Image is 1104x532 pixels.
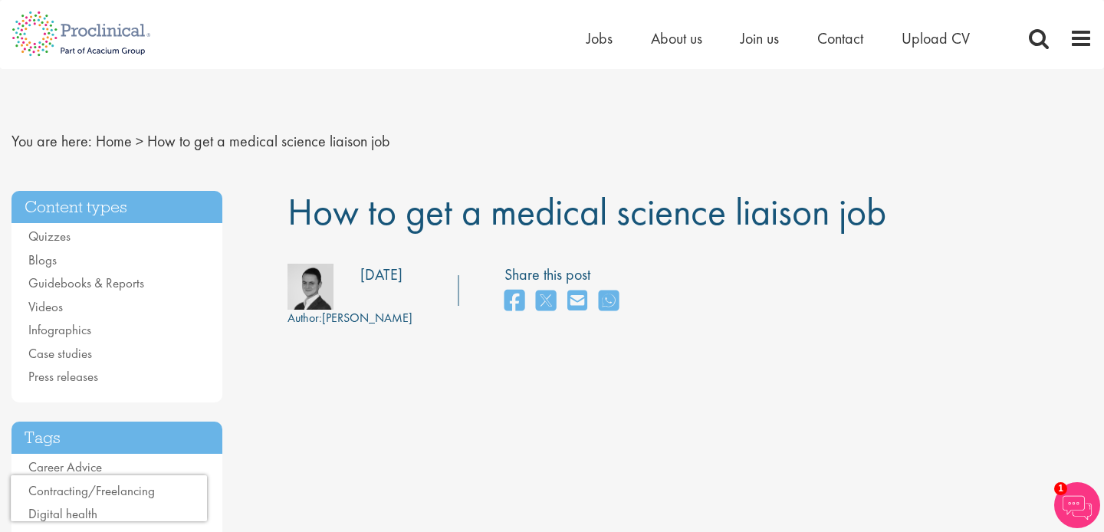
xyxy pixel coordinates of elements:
img: bdc0b4ec-42d7-4011-3777-08d5c2039240 [287,264,333,310]
a: Press releases [28,368,98,385]
a: About us [651,28,702,48]
a: Contact [817,28,863,48]
h3: Content types [11,191,222,224]
span: How to get a medical science liaison job [147,131,390,151]
a: Blogs [28,251,57,268]
a: Quizzes [28,228,71,245]
span: How to get a medical science liaison job [287,187,886,236]
div: [DATE] [360,264,402,286]
a: share on facebook [504,285,524,318]
a: Join us [741,28,779,48]
a: Case studies [28,345,92,362]
a: Guidebooks & Reports [28,274,144,291]
a: breadcrumb link [96,131,132,151]
a: Career Advice [28,458,102,475]
h3: Tags [11,422,222,455]
label: Share this post [504,264,626,286]
img: Chatbot [1054,482,1100,528]
a: Videos [28,298,63,315]
span: You are here: [11,131,92,151]
iframe: reCAPTCHA [11,475,207,521]
a: share on whats app [599,285,619,318]
a: share on email [567,285,587,318]
span: 1 [1054,482,1067,495]
span: > [136,131,143,151]
a: Jobs [586,28,613,48]
a: Infographics [28,321,91,338]
a: Upload CV [902,28,970,48]
a: share on twitter [536,285,556,318]
span: Author: [287,310,322,326]
div: [PERSON_NAME] [287,310,412,327]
